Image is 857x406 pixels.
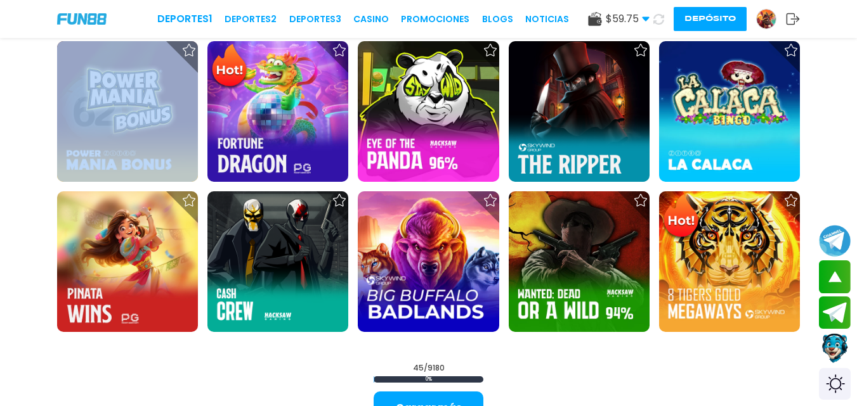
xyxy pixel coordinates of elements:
a: Avatar [756,9,786,29]
img: 8 Tigers Gold™Megaways™ [659,191,800,332]
img: Hot [209,42,250,92]
button: Contact customer service [819,332,851,365]
button: Join telegram [819,296,851,329]
a: BLOGS [482,13,513,26]
img: Fortune Dragon [207,41,348,182]
img: Eye of the Panda 96% [358,41,499,182]
span: $ 59.75 [606,11,650,27]
button: Depósito [674,7,747,31]
div: Switch theme [819,368,851,400]
a: CASINO [353,13,389,26]
span: 45 / 9180 [413,362,445,374]
img: Avatar [757,10,776,29]
img: Company Logo [57,13,107,24]
img: Cash Crew 94% [207,191,348,332]
a: Promociones [401,13,469,26]
button: scroll up [819,260,851,293]
a: NOTICIAS [525,13,569,26]
a: Deportes1 [157,11,213,27]
img: La Calaca [659,41,800,182]
img: Hot [660,193,702,242]
a: Deportes3 [289,13,341,26]
span: 0 % [374,376,483,383]
button: Join telegram channel [819,224,851,257]
img: Pinata Wins [57,191,198,332]
img: The Ripper [509,41,650,182]
img: Power Mania Bonus [57,41,198,182]
img: Big Buffalo Badlands [358,191,499,332]
a: Deportes2 [225,13,277,26]
img: Wanted Dead or a Wild 94% [509,191,650,332]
